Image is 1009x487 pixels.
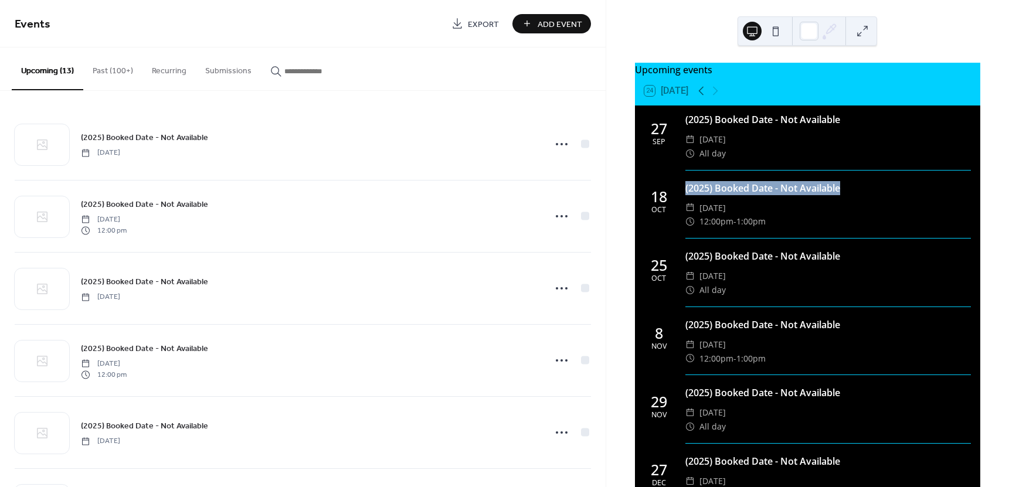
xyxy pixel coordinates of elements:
[651,275,666,282] div: Oct
[81,436,120,447] span: [DATE]
[81,132,208,144] span: (2025) Booked Date - Not Available
[699,352,733,366] span: 12:00pm
[685,147,695,161] div: ​
[468,18,499,30] span: Export
[81,197,208,211] a: (2025) Booked Date - Not Available
[685,338,695,352] div: ​
[81,292,120,302] span: [DATE]
[81,420,208,432] span: (2025) Booked Date - Not Available
[81,419,208,432] a: (2025) Booked Date - Not Available
[685,214,695,229] div: ​
[81,199,208,211] span: (2025) Booked Date - Not Available
[81,369,127,380] span: 12:00 pm
[12,47,83,90] button: Upcoming (13)
[699,338,726,352] span: [DATE]
[699,214,733,229] span: 12:00pm
[651,189,667,204] div: 18
[651,258,667,273] div: 25
[652,479,666,487] div: Dec
[699,147,726,161] span: All day
[81,148,120,158] span: [DATE]
[736,214,766,229] span: 1:00pm
[15,13,50,36] span: Events
[81,342,208,355] a: (2025) Booked Date - Not Available
[81,131,208,144] a: (2025) Booked Date - Not Available
[651,121,667,136] div: 27
[685,181,971,195] div: (2025) Booked Date - Not Available
[685,132,695,147] div: ​
[699,406,726,420] span: [DATE]
[685,249,971,263] div: (2025) Booked Date - Not Available
[699,132,726,147] span: [DATE]
[685,318,971,332] div: (2025) Booked Date - Not Available
[651,343,667,350] div: Nov
[635,63,980,77] div: Upcoming events
[81,225,127,236] span: 12:00 pm
[196,47,261,89] button: Submissions
[81,359,127,369] span: [DATE]
[685,201,695,215] div: ​
[83,47,142,89] button: Past (100+)
[733,352,736,366] span: -
[685,386,971,400] div: (2025) Booked Date - Not Available
[651,206,666,214] div: Oct
[685,269,695,283] div: ​
[443,14,508,33] a: Export
[651,394,667,409] div: 29
[651,462,667,477] div: 27
[81,276,208,288] span: (2025) Booked Date - Not Available
[736,352,766,366] span: 1:00pm
[685,406,695,420] div: ​
[142,47,196,89] button: Recurring
[699,283,726,297] span: All day
[512,14,591,33] button: Add Event
[685,113,971,127] div: (2025) Booked Date - Not Available
[81,214,127,225] span: [DATE]
[538,18,582,30] span: Add Event
[685,454,971,468] div: (2025) Booked Date - Not Available
[685,420,695,434] div: ​
[699,269,726,283] span: [DATE]
[685,283,695,297] div: ​
[651,411,667,419] div: Nov
[81,343,208,355] span: (2025) Booked Date - Not Available
[685,352,695,366] div: ​
[699,420,726,434] span: All day
[655,326,663,340] div: 8
[81,275,208,288] a: (2025) Booked Date - Not Available
[699,201,726,215] span: [DATE]
[653,138,665,146] div: Sep
[733,214,736,229] span: -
